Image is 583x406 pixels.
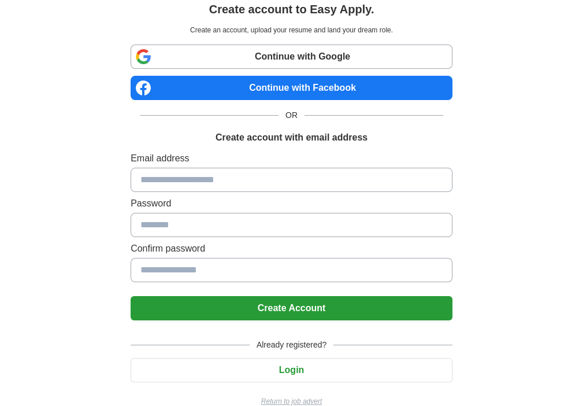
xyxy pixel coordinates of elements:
a: Login [131,365,452,375]
label: Password [131,197,452,211]
p: Create an account, upload your resume and land your dream role. [133,25,450,35]
label: Confirm password [131,242,452,256]
span: Already registered? [250,339,333,351]
button: Create Account [131,296,452,320]
button: Login [131,358,452,382]
a: Continue with Google [131,45,452,69]
label: Email address [131,152,452,165]
h1: Create account to Easy Apply. [209,1,374,18]
h1: Create account with email address [216,131,367,145]
a: Continue with Facebook [131,76,452,100]
span: OR [278,109,305,121]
